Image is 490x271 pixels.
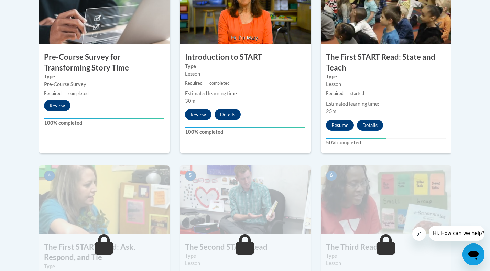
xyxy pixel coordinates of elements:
[185,80,203,86] span: Required
[321,165,451,234] img: Course Image
[412,227,426,241] iframe: Close message
[44,118,164,119] div: Your progress
[326,100,446,108] div: Estimated learning time:
[44,263,164,270] label: Type
[44,91,62,96] span: Required
[326,139,446,147] label: 50% completed
[350,91,364,96] span: started
[321,52,451,73] h3: The First START Read: State and Teach
[326,73,446,80] label: Type
[429,226,484,241] iframe: Message from company
[39,242,170,263] h3: The First START Read: Ask, Respond, and Tie
[185,98,195,104] span: 30m
[180,52,311,63] h3: Introduction to START
[205,80,207,86] span: |
[44,80,164,88] div: Pre-Course Survey
[185,109,211,120] button: Review
[326,171,337,181] span: 6
[180,242,311,252] h3: The Second START Read
[326,108,336,114] span: 25m
[326,120,354,131] button: Resume
[180,165,311,234] img: Course Image
[39,52,170,73] h3: Pre-Course Survey for Transforming Story Time
[462,243,484,265] iframe: Button to launch messaging window
[326,252,446,260] label: Type
[44,119,164,127] label: 100% completed
[185,90,305,97] div: Estimated learning time:
[185,70,305,78] div: Lesson
[346,91,348,96] span: |
[44,100,70,111] button: Review
[185,63,305,70] label: Type
[44,171,55,181] span: 4
[185,127,305,128] div: Your progress
[39,165,170,234] img: Course Image
[64,91,66,96] span: |
[215,109,241,120] button: Details
[44,73,164,80] label: Type
[185,260,305,267] div: Lesson
[326,138,386,139] div: Your progress
[209,80,230,86] span: completed
[326,91,344,96] span: Required
[326,260,446,267] div: Lesson
[321,242,451,252] h3: The Third Read
[185,171,196,181] span: 5
[68,91,89,96] span: completed
[185,252,305,260] label: Type
[185,128,305,136] label: 100% completed
[357,120,383,131] button: Details
[326,80,446,88] div: Lesson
